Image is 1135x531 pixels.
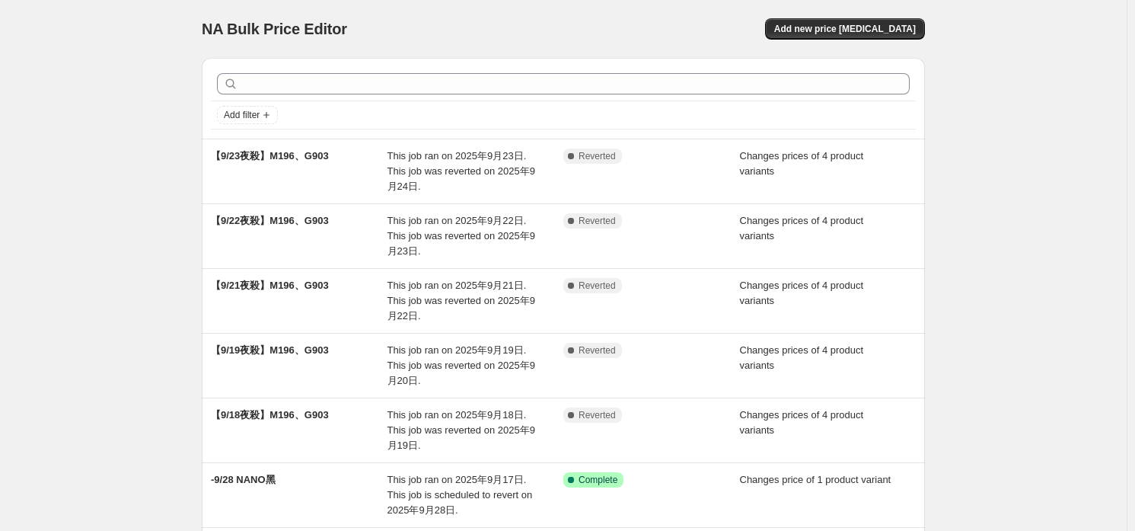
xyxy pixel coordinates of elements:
[387,215,535,257] span: This job ran on 2025年9月22日. This job was reverted on 2025年9月23日.
[211,409,329,421] span: 【9/18夜殺】M196、G903
[740,409,864,436] span: Changes prices of 4 product variants
[387,150,535,192] span: This job ran on 2025年9月23日. This job was reverted on 2025年9月24日.
[765,18,925,40] button: Add new price [MEDICAL_DATA]
[387,280,535,321] span: This job ran on 2025年9月21日. This job was reverted on 2025年9月22日.
[579,474,617,486] span: Complete
[211,215,329,226] span: 【9/22夜殺】M196、G903
[387,344,535,386] span: This job ran on 2025年9月19日. This job was reverted on 2025年9月20日.
[740,344,864,371] span: Changes prices of 4 product variants
[387,409,535,451] span: This job ran on 2025年9月18日. This job was reverted on 2025年9月19日.
[387,474,533,516] span: This job ran on 2025年9月17日. This job is scheduled to revert on 2025年9月28日.
[211,474,276,485] span: -9/28 NANO黑
[740,215,864,242] span: Changes prices of 4 product variants
[202,21,347,37] span: NA Bulk Price Editor
[740,150,864,177] span: Changes prices of 4 product variants
[211,150,329,162] span: 【9/23夜殺】M196、G903
[774,23,916,35] span: Add new price [MEDICAL_DATA]
[740,280,864,306] span: Changes prices of 4 product variants
[579,215,616,227] span: Reverted
[224,109,260,121] span: Add filter
[579,409,616,421] span: Reverted
[579,344,616,357] span: Reverted
[211,344,329,356] span: 【9/19夜殺】M196、G903
[579,150,616,162] span: Reverted
[217,106,278,124] button: Add filter
[579,280,616,292] span: Reverted
[740,474,891,485] span: Changes price of 1 product variant
[211,280,329,291] span: 【9/21夜殺】M196、G903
